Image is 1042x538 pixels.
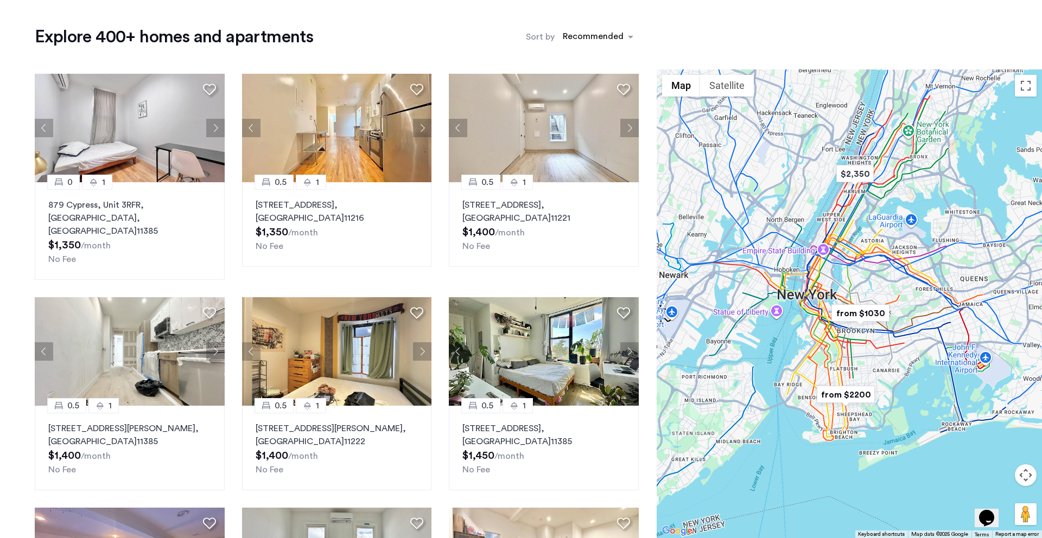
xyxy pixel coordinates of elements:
[316,176,319,189] span: 1
[256,450,288,461] span: $1,400
[256,227,288,238] span: $1,350
[288,228,318,237] sub: /month
[256,422,418,448] p: [STREET_ADDRESS][PERSON_NAME] 11222
[523,399,526,412] span: 1
[449,74,639,182] img: 2012_638562383789175120.jpeg
[35,119,53,137] button: Previous apartment
[975,495,1009,527] iframe: chat widget
[827,301,894,325] div: from $1030
[35,182,225,280] a: 01879 Cypress, Unit 3RFR, [GEOGRAPHIC_DATA], [GEOGRAPHIC_DATA]11385No Fee
[858,530,905,538] button: Keyboard shortcuts
[48,255,76,264] span: No Fee
[67,399,79,412] span: 0.5
[242,74,432,182] img: 2016_638592645481721690.jpeg
[526,30,555,43] label: Sort by
[275,176,287,189] span: 0.5
[449,119,467,137] button: Previous apartment
[561,30,624,46] div: Recommended
[911,531,968,537] span: Map data ©2025 Google
[256,465,283,474] span: No Fee
[481,399,493,412] span: 0.5
[35,342,53,361] button: Previous apartment
[242,297,432,406] img: dc6efc1f-24ba-4395-9182-45437e21be9a_638835442774737550.jpeg
[48,240,81,251] span: $1,350
[1015,464,1037,486] button: Map camera controls
[256,198,418,225] p: [STREET_ADDRESS] 11216
[449,406,639,490] a: 0.51[STREET_ADDRESS], [GEOGRAPHIC_DATA]11385No Fee
[413,342,431,361] button: Next apartment
[1015,503,1037,525] button: Drag Pegman onto the map to open Street View
[242,342,260,361] button: Previous apartment
[413,119,431,137] button: Next apartment
[481,176,493,189] span: 0.5
[242,119,260,137] button: Previous apartment
[242,406,432,490] a: 0.51[STREET_ADDRESS][PERSON_NAME], [GEOGRAPHIC_DATA]11222No Fee
[35,406,225,490] a: 0.51[STREET_ADDRESS][PERSON_NAME], [GEOGRAPHIC_DATA]11385No Fee
[256,242,283,251] span: No Fee
[81,241,111,250] sub: /month
[462,422,625,448] p: [STREET_ADDRESS] 11385
[449,297,639,406] img: dc6efc1f-24ba-4395-9182-45437e21be9a_638766076627642232.png
[109,399,112,412] span: 1
[494,452,524,460] sub: /month
[316,399,319,412] span: 1
[495,228,525,237] sub: /month
[35,297,225,406] img: dc6efc1f-24ba-4395-9182-45437e21be9a_638900997112305587.jpeg
[48,450,81,461] span: $1,400
[975,530,989,538] a: Terms (opens in new tab)
[462,465,490,474] span: No Fee
[620,119,639,137] button: Next apartment
[462,450,494,461] span: $1,450
[449,182,639,267] a: 0.51[STREET_ADDRESS], [GEOGRAPHIC_DATA]11221No Fee
[700,75,754,97] button: Show satellite imagery
[35,74,225,182] img: 2016_638551841823151935.jpeg
[288,452,318,460] sub: /month
[462,227,495,238] span: $1,400
[462,242,490,251] span: No Fee
[659,524,695,538] img: Google
[557,27,639,47] ng-select: sort-apartment
[620,342,639,361] button: Next apartment
[662,75,700,97] button: Show street map
[206,342,225,361] button: Next apartment
[48,198,211,238] p: 879 Cypress, Unit 3RFR, [GEOGRAPHIC_DATA] 11385
[462,198,625,225] p: [STREET_ADDRESS] 11221
[67,176,73,189] span: 0
[48,422,211,448] p: [STREET_ADDRESS][PERSON_NAME] 11385
[48,465,76,474] span: No Fee
[102,176,105,189] span: 1
[81,452,111,460] sub: /month
[206,119,225,137] button: Next apartment
[995,530,1039,538] a: Report a map error
[523,176,526,189] span: 1
[35,26,313,48] h1: Explore 400+ homes and apartments
[242,182,432,267] a: 0.51[STREET_ADDRESS], [GEOGRAPHIC_DATA]11216No Fee
[812,382,879,407] div: from $2200
[659,524,695,538] a: Open this area in Google Maps (opens a new window)
[275,399,287,412] span: 0.5
[832,162,878,186] div: $2,350
[1015,75,1037,97] button: Toggle fullscreen view
[449,342,467,361] button: Previous apartment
